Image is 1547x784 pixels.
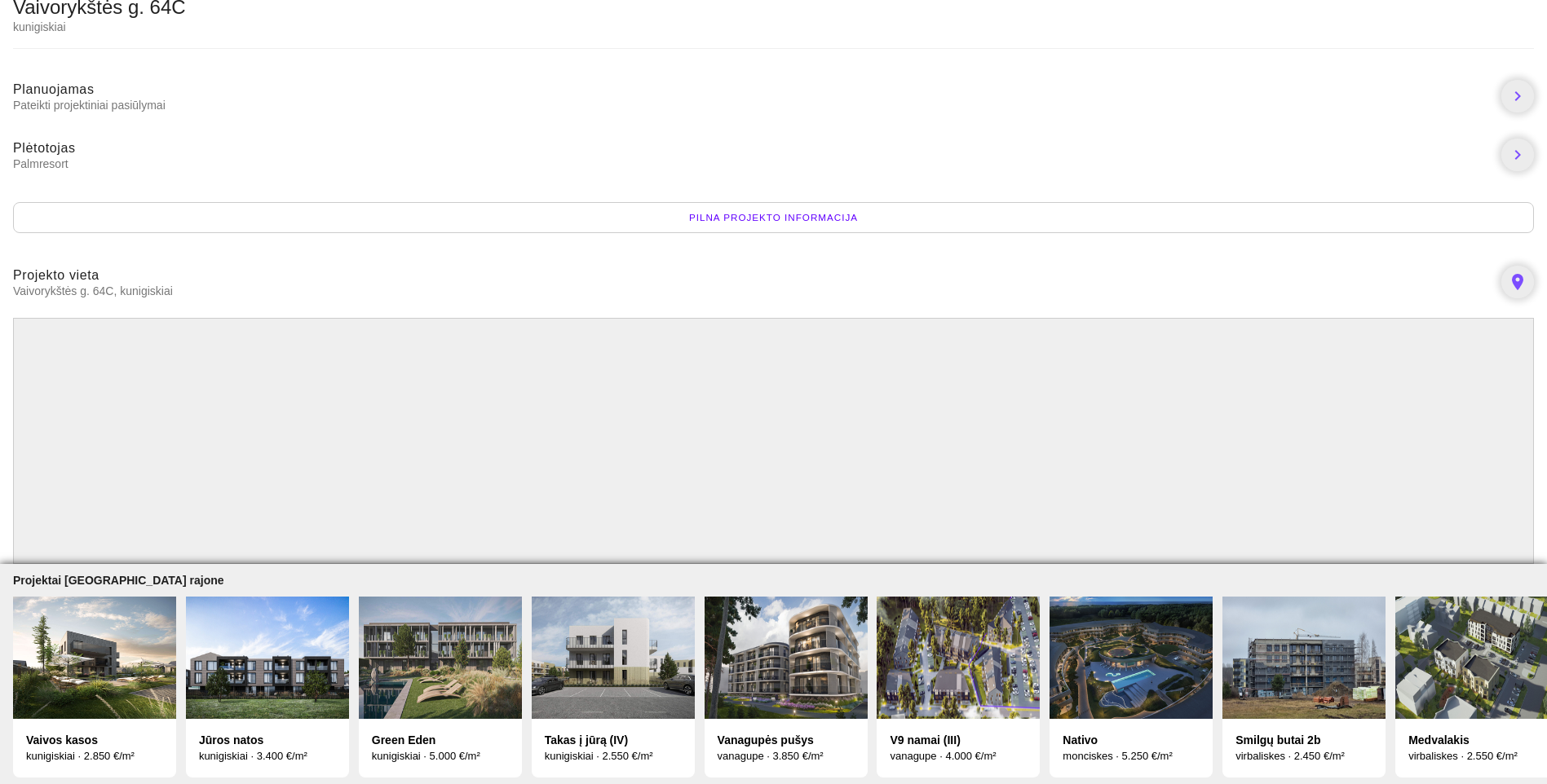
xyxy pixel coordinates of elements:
[705,749,877,762] a: Vanagupės pušys vanagupe · 3.850 €/m²
[13,284,1488,298] span: Vaivorykštės g. 64C, kunigiskiai
[13,82,95,96] span: Planuojamas
[26,732,163,748] div: Vaivos kasos
[718,748,855,764] div: vanagupe · 3.850 €/m²
[1063,732,1200,748] div: Nativo
[26,748,163,764] div: kunigiskiai · 2.850 €/m²
[1222,597,1386,719] img: 43N23VXFOJ.jpg
[186,749,359,762] a: Jūros natos kunigiskiai · 3.400 €/m²
[1408,732,1545,748] div: Medvalakis
[532,749,705,762] a: Takas į jūrą (IV) kunigiskiai · 2.550 €/m²
[890,748,1027,764] div: vanagupe · 4.000 €/m²
[1508,145,1527,165] i: chevron_right
[13,202,1534,233] div: Pilna projekto informacija
[186,597,349,719] img: Pv7eHoVwuG.jpg
[13,19,186,35] div: kunigiskiai
[13,749,186,762] a: Vaivos kasos kunigiskiai · 2.850 €/m²
[1508,86,1527,106] i: chevron_right
[1050,597,1213,719] img: mUL2ML4v7b.jpg
[1408,748,1545,764] div: virbaliskes · 2.550 €/m²
[199,748,336,764] div: kunigiskiai · 3.400 €/m²
[199,732,336,748] div: Jūros natos
[1501,266,1534,298] a: place
[359,749,532,762] a: Green Eden kunigiskiai · 5.000 €/m²
[13,98,1488,112] span: Pateikti projektiniai pasiūlymai
[718,732,855,748] div: Vanagupės pušys
[877,749,1050,762] a: V9 namai (III) vanagupe · 4.000 €/m²
[890,732,1027,748] div: V9 namai (III)
[1063,748,1200,764] div: monciskes · 5.250 €/m²
[1508,272,1527,292] i: place
[532,597,695,719] img: I6LmkPH6en.jpg
[359,597,522,719] img: qvFhaI1hLC.jpg
[1501,80,1534,112] a: chevron_right
[705,597,868,719] img: kkyGRGlZgb.jpg
[1235,748,1372,764] div: virbaliskes · 2.450 €/m²
[877,597,1040,719] img: DLm9lUV4tV.png
[545,748,682,764] div: kunigiskiai · 2.550 €/m²
[545,732,682,748] div: Takas į jūrą (IV)
[13,141,76,155] span: Plėtotojas
[13,597,176,719] img: nf8v7VBrCB.jpg
[13,268,99,282] span: Projekto vieta
[1222,749,1395,762] a: Smilgų butai 2b virbaliskes · 2.450 €/m²
[13,156,1488,171] span: Palmresort
[1235,732,1372,748] div: Smilgų butai 2b
[372,732,509,748] div: Green Eden
[1501,139,1534,171] a: chevron_right
[372,748,509,764] div: kunigiskiai · 5.000 €/m²
[1050,749,1222,762] a: Nativo monciskes · 5.250 €/m²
